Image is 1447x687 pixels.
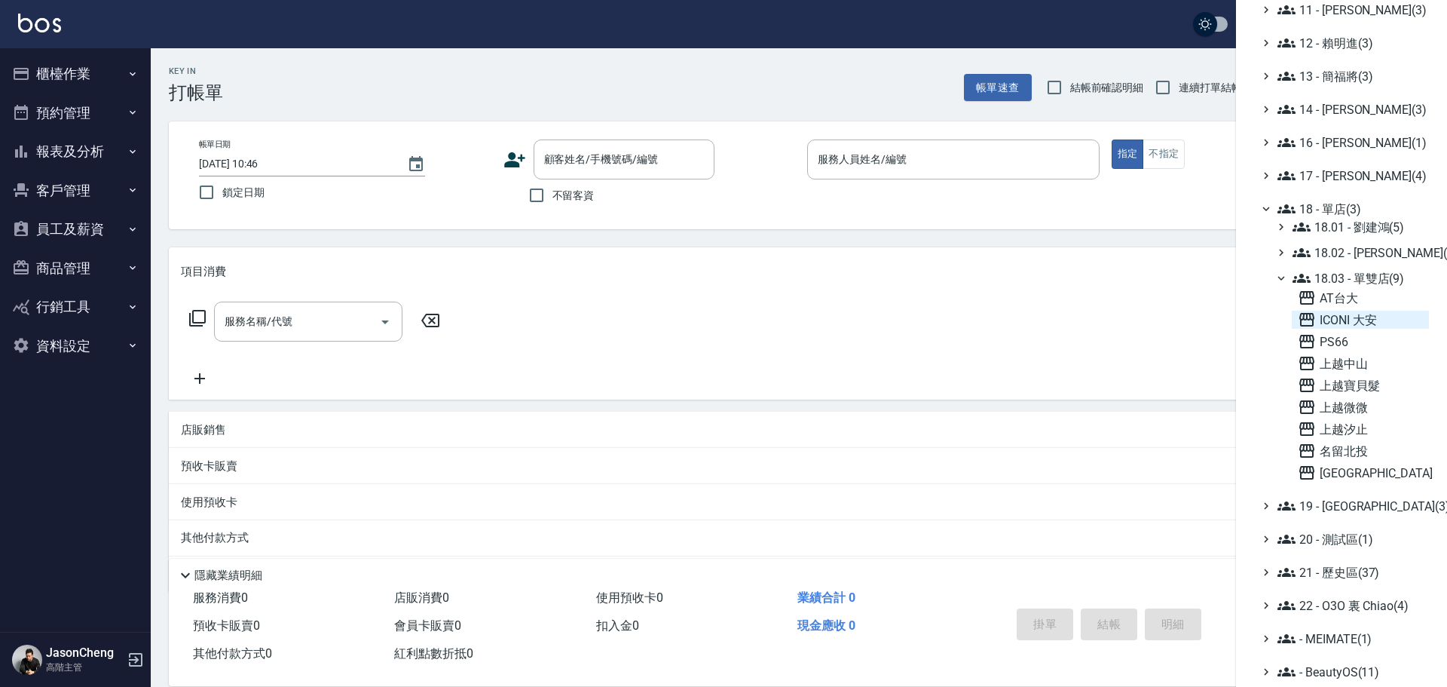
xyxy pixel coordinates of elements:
span: 13 - 簡福將(3) [1277,67,1423,85]
span: 11 - [PERSON_NAME](3) [1277,1,1423,19]
span: 18.02 - [PERSON_NAME](5) [1293,244,1423,262]
span: 上越中山 [1298,354,1423,373]
span: 21 - 歷史區(37) [1277,563,1423,581]
span: 19 - [GEOGRAPHIC_DATA](3) [1277,497,1423,515]
span: 上越寶貝髮 [1298,376,1423,394]
span: - BeautyOS(11) [1277,663,1423,681]
span: 17 - [PERSON_NAME](4) [1277,167,1423,185]
span: 12 - 賴明進(3) [1277,34,1423,52]
span: 20 - 測試區(1) [1277,530,1423,548]
span: 16 - [PERSON_NAME](1) [1277,133,1423,152]
span: - MEIMATE(1) [1277,630,1423,648]
span: [GEOGRAPHIC_DATA] [1298,464,1423,482]
span: PS66 [1298,333,1423,351]
span: 上越微微 [1298,398,1423,416]
span: AT台大 [1298,289,1423,307]
span: 名留北投 [1298,442,1423,460]
span: 18.03 - 單雙店(9) [1293,269,1423,287]
span: 18 - 單店(3) [1277,200,1423,218]
span: 上越汐止 [1298,420,1423,438]
span: ICONI 大安 [1298,311,1423,329]
span: 18.01 - 劉建鴻(5) [1293,218,1423,236]
span: 22 - O3O 裏 Chiao(4) [1277,597,1423,615]
span: 14 - [PERSON_NAME](3) [1277,100,1423,118]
